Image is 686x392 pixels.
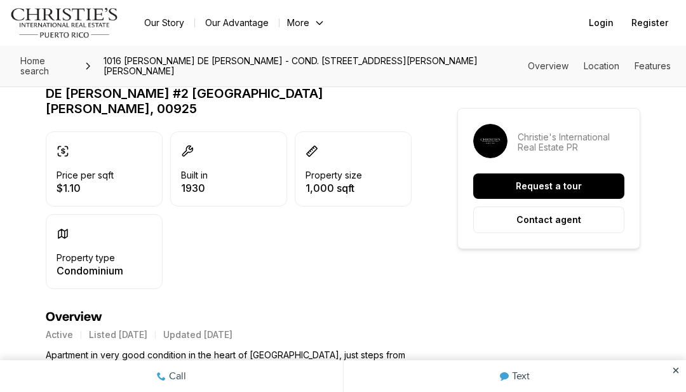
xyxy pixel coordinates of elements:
a: Our Story [134,14,194,32]
a: Home search [15,51,78,81]
img: logo [10,8,119,38]
p: $1.10 [57,183,114,193]
p: Built in [181,170,208,180]
a: Skip to: Location [584,60,619,71]
button: Contact agent [473,206,624,233]
button: Register [624,10,676,36]
p: Price per sqft [57,170,114,180]
span: 1016 [PERSON_NAME] DE [PERSON_NAME] - COND. [STREET_ADDRESS][PERSON_NAME][PERSON_NAME] [98,51,528,81]
p: Request a tour [516,181,582,191]
button: Login [581,10,621,36]
p: Property size [306,170,362,180]
p: Christie's International Real Estate PR [518,132,624,152]
p: 1016 [PERSON_NAME] DE [PERSON_NAME] - COND. PISOS DE [PERSON_NAME] #2 [GEOGRAPHIC_DATA][PERSON_NA... [46,71,412,116]
span: Login [589,18,614,28]
p: Updated [DATE] [163,330,232,340]
span: Register [631,18,668,28]
p: 1930 [181,183,208,193]
a: Skip to: Overview [528,60,568,71]
button: Request a tour [473,173,624,199]
p: Condominium [57,266,123,276]
a: Our Advantage [195,14,279,32]
p: Listed [DATE] [89,330,147,340]
button: More [279,14,333,32]
p: Active [46,330,73,340]
nav: Page section menu [528,61,671,71]
h4: Overview [46,309,412,325]
p: Contact agent [516,215,581,225]
span: Home search [20,55,49,76]
a: Skip to: Features [635,60,671,71]
p: Property type [57,253,115,263]
p: 1,000 sqft [306,183,362,193]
